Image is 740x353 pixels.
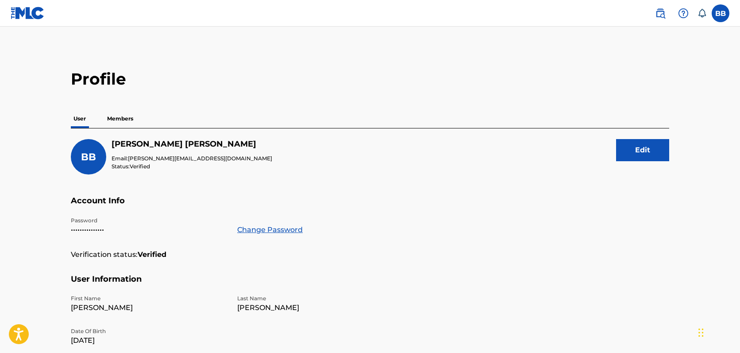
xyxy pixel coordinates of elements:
[11,7,45,19] img: MLC Logo
[138,249,166,260] strong: Verified
[112,163,272,171] p: Status:
[712,4,729,22] div: User Menu
[71,249,138,260] p: Verification status:
[655,8,666,19] img: search
[71,335,227,346] p: [DATE]
[130,163,150,170] span: Verified
[698,9,706,18] div: Notifications
[651,4,669,22] a: Public Search
[715,225,740,296] iframe: Resource Center
[112,155,272,163] p: Email:
[81,151,96,163] span: BB
[237,225,303,235] a: Change Password
[696,310,740,353] iframe: Chat Widget
[128,155,272,162] span: [PERSON_NAME][EMAIL_ADDRESS][DOMAIN_NAME]
[71,295,227,303] p: First Name
[71,217,227,225] p: Password
[237,303,393,313] p: [PERSON_NAME]
[71,303,227,313] p: [PERSON_NAME]
[71,69,669,89] h2: Profile
[71,225,227,235] p: •••••••••••••••
[698,319,704,346] div: Drag
[674,4,692,22] div: Help
[71,274,669,295] h5: User Information
[71,327,227,335] p: Date Of Birth
[71,109,89,128] p: User
[616,139,669,161] button: Edit
[678,8,689,19] img: help
[71,196,669,217] h5: Account Info
[104,109,136,128] p: Members
[237,295,393,303] p: Last Name
[112,139,272,149] h5: Byron Bucknor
